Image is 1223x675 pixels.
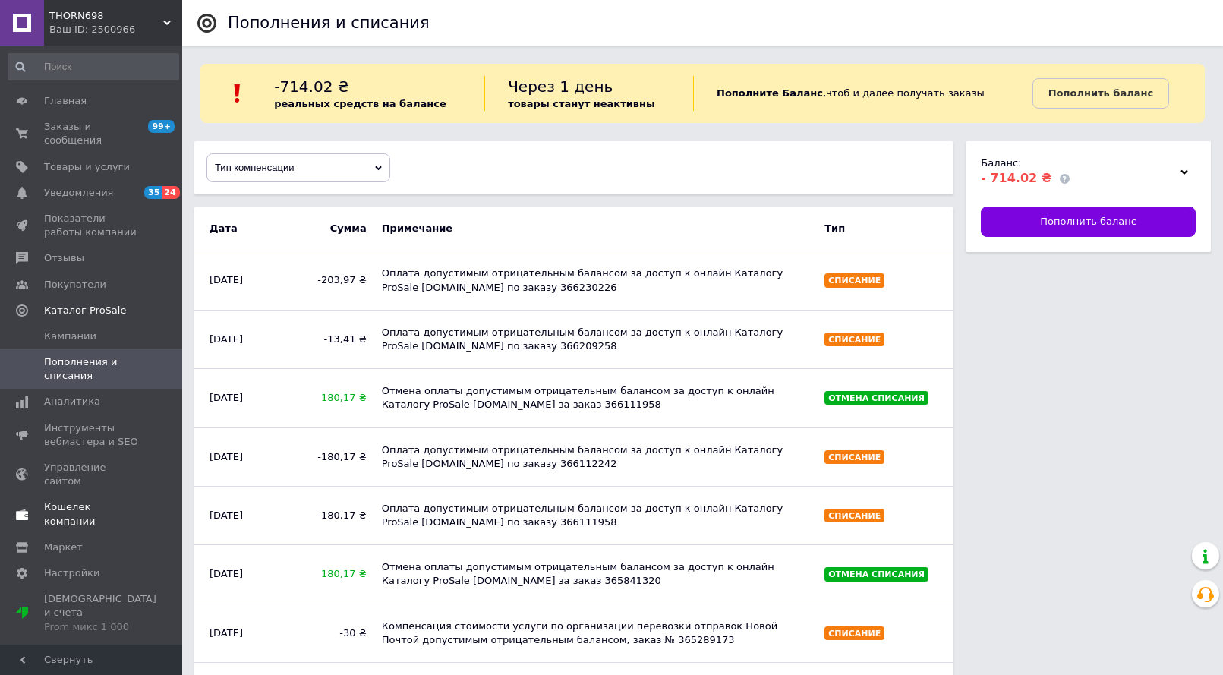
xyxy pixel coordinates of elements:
span: Отмена списания [828,393,925,403]
input: Поиск [8,53,179,80]
span: Баланс: [981,157,1021,169]
span: 24 [162,186,179,199]
span: Управление сайтом [44,461,140,488]
div: Компенсация стоимости услуги по организации перевозки отправок Новой Почтой допустимым отрицатель... [374,612,818,654]
time: [DATE] [210,509,243,521]
span: 35 [144,186,162,199]
b: реальных средств на балансе [274,98,446,109]
div: Оплата допустимым отрицательным балансом за доступ к онлайн Каталогу ProSale [DOMAIN_NAME] по зак... [374,259,818,301]
div: Оплата допустимым отрицательным балансом за доступ к онлайн Каталогу ProSale [DOMAIN_NAME] по зак... [374,494,818,537]
span: 99+ [148,120,175,133]
b: Дата [202,214,288,243]
a: Пополнить баланс [981,207,1196,237]
span: - 714.02 ₴ [981,171,1051,185]
span: Инструменты вебмастера и SEO [44,421,140,449]
div: Prom микс 1 000 [44,620,156,634]
span: Главная [44,94,87,108]
span: Сумма [295,222,366,235]
span: Списание [828,453,881,462]
div: Отмена оплаты допустимым отрицательным балансом за доступ к онлайн Каталогу ProSale [DOMAIN_NAME]... [374,553,818,595]
span: Маркет [44,541,83,554]
div: Тип компенсации [207,154,389,181]
span: Показатели работы компании [44,212,140,239]
span: 180,17 ₴ [295,567,366,581]
span: Списание [828,335,881,345]
span: Пополнить баланс [1040,215,1136,229]
span: Кампании [44,330,96,343]
span: Отзывы [44,251,84,265]
span: Списание [828,629,881,639]
img: :exclamation: [226,82,249,105]
div: Отмена оплаты допустимым отрицательным балансом за доступ к онлайн Каталогу ProSale [DOMAIN_NAME]... [374,377,818,419]
div: Оплата допустимым отрицательным балансом за доступ к онлайн Каталогу ProSale [DOMAIN_NAME] по зак... [374,436,818,478]
a: Пополнить баланс [1032,78,1169,109]
b: Тип [817,214,946,243]
span: Отмена списания [828,569,925,579]
span: -180,17 ₴ [295,450,366,464]
span: Пополнения и списания [44,355,140,383]
b: Пополнить баланс [1048,87,1153,99]
time: [DATE] [210,392,243,403]
time: [DATE] [210,274,243,285]
span: Через 1 день [508,77,613,96]
time: [DATE] [210,627,243,639]
time: [DATE] [210,451,243,462]
span: -180,17 ₴ [295,509,366,522]
span: [DEMOGRAPHIC_DATA] и счета [44,592,156,634]
div: Оплата допустимым отрицательным балансом за доступ к онлайн Каталогу ProSale [DOMAIN_NAME] по зак... [374,318,818,361]
span: -714.02 ₴ [274,77,349,96]
span: -203,97 ₴ [295,273,366,287]
span: Настройки [44,566,99,580]
span: Заказы и сообщения [44,120,140,147]
time: [DATE] [210,568,243,579]
span: THORN698 [49,9,163,23]
span: Аналитика [44,395,100,408]
span: Каталог ProSale [44,304,126,317]
span: Уведомления [44,186,113,200]
b: Пополните Баланс [717,87,823,99]
time: [DATE] [210,333,243,345]
b: товары станут неактивны [508,98,655,109]
span: Списание [828,511,881,521]
div: Ваш ID: 2500966 [49,23,182,36]
span: Списание [828,276,881,285]
div: , чтоб и далее получать заказы [693,76,1032,111]
span: Кошелек компании [44,500,140,528]
div: Пополнения и списания [228,15,430,31]
span: -30 ₴ [295,626,366,640]
span: Товары и услуги [44,160,130,174]
span: Покупатели [44,278,106,292]
span: -13,41 ₴ [295,333,366,346]
span: 180,17 ₴ [295,391,366,405]
b: Примечание [374,214,818,243]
